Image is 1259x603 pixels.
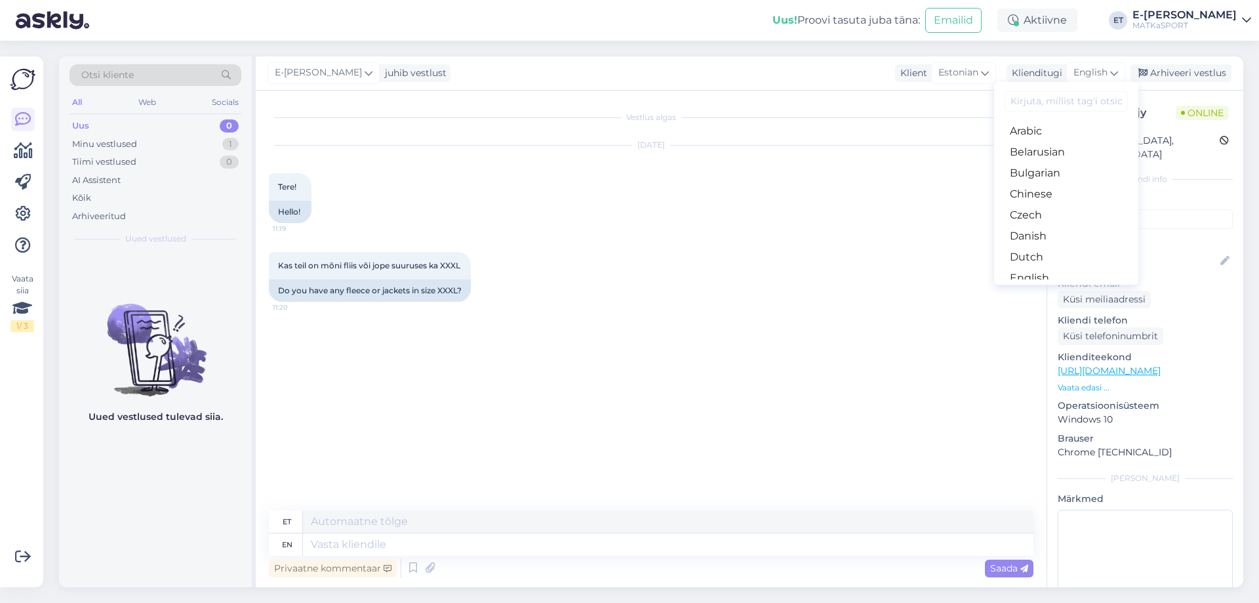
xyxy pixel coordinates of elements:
div: en [282,533,292,556]
p: Kliendi tag'id [1058,193,1233,207]
div: Minu vestlused [72,138,137,151]
div: 1 / 3 [10,320,34,332]
div: AI Assistent [72,174,121,187]
p: Kliendi email [1058,277,1233,291]
p: Kliendi telefon [1058,314,1233,327]
div: [PERSON_NAME] [1058,472,1233,484]
div: Proovi tasuta juba täna: [772,12,920,28]
p: Uued vestlused tulevad siia. [89,410,223,424]
div: 0 [220,156,239,169]
a: [URL][DOMAIN_NAME] [1058,365,1161,377]
div: 1 [222,138,239,151]
span: Online [1176,106,1229,120]
div: [DATE] [269,139,1033,151]
p: Kliendi nimi [1058,234,1233,248]
div: Klient [895,66,927,80]
div: ET [1109,11,1127,30]
div: Hello! [269,201,311,223]
b: Uus! [772,14,797,26]
a: Dutch [994,247,1138,268]
span: Saada [990,562,1028,574]
div: Socials [209,94,241,111]
span: Estonian [938,66,978,80]
p: Brauser [1058,432,1233,446]
input: Lisa nimi [1058,254,1218,268]
p: Operatsioonisüsteem [1058,399,1233,413]
div: Do you have any fleece or jackets in size XXXL? [269,280,471,302]
span: 11:20 [273,302,322,312]
div: Kõik [72,192,91,205]
button: Emailid [925,8,982,33]
img: No chats [59,280,252,398]
div: Klienditugi [1007,66,1062,80]
a: Arabic [994,121,1138,142]
div: 0 [220,119,239,133]
div: Vaata siia [10,273,34,332]
div: Vestlus algas [269,112,1033,123]
div: All [70,94,85,111]
a: Bulgarian [994,163,1138,184]
input: Lisa tag [1058,209,1233,229]
div: Küsi meiliaadressi [1058,291,1151,308]
a: English [994,268,1138,289]
div: Uus [72,119,89,133]
div: Arhiveeritud [72,210,126,223]
div: Kliendi info [1058,173,1233,185]
p: Chrome [TECHNICAL_ID] [1058,446,1233,459]
input: Kirjuta, millist tag'i otsid [1005,91,1128,112]
div: Aktiivne [997,9,1077,32]
div: et [283,510,291,533]
a: Chinese [994,184,1138,205]
span: Otsi kliente [81,68,134,82]
span: Tere! [278,182,296,192]
div: Küsi telefoninumbrit [1058,327,1163,345]
span: 11:19 [273,224,322,234]
div: Privaatne kommentaar [269,560,397,577]
a: Danish [994,226,1138,247]
div: Web [136,94,159,111]
span: English [1073,66,1108,80]
span: E-[PERSON_NAME] [275,66,362,80]
p: Vaata edasi ... [1058,382,1233,394]
p: Windows 10 [1058,413,1233,426]
div: Tiimi vestlused [72,156,136,169]
div: juhib vestlust [380,66,447,80]
a: Belarusian [994,142,1138,163]
div: [GEOGRAPHIC_DATA], [GEOGRAPHIC_DATA] [1062,134,1220,161]
a: E-[PERSON_NAME]MATKaSPORT [1132,10,1251,31]
p: Märkmed [1058,492,1233,506]
span: Uued vestlused [125,233,186,245]
a: Czech [994,205,1138,226]
div: Arhiveeri vestlus [1130,64,1231,82]
img: Askly Logo [10,67,35,92]
div: E-[PERSON_NAME] [1132,10,1237,20]
p: Klienditeekond [1058,350,1233,364]
div: MATKaSPORT [1132,20,1237,31]
span: Kas teil on mõni fliis või jope suuruses ka XXXL [278,260,460,270]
